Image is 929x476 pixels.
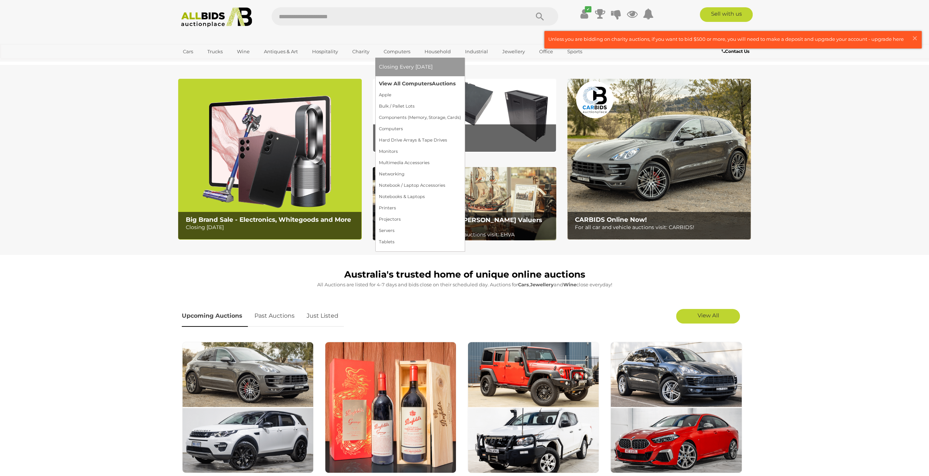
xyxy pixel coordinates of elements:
button: Search [522,7,558,26]
i: ✔ [585,6,591,12]
img: Sydney Car Auctions [610,342,742,473]
span: View All [697,312,719,319]
img: Premium and Prestige Cars [182,342,314,473]
p: Closing [DATE] [380,136,552,145]
a: Just Listed [301,305,344,327]
p: For all car and vehicle auctions visit: CARBIDS! [575,223,747,232]
b: CARBIDS Online Now! [575,216,647,223]
b: Big Brand Sale - Electronics, Whitegoods and More [185,216,351,223]
img: Allbids.com.au [177,7,256,27]
a: Antiques & Art [259,46,303,58]
a: Trucks [203,46,227,58]
img: EHVA | Evans Hastings Valuers and Auctioneers [373,167,556,241]
p: All Auctions are listed for 4-7 days and bids close on their scheduled day. Auctions for , and cl... [182,280,748,289]
a: Past Auctions [249,305,300,327]
a: Office [534,46,558,58]
a: Hospitality [307,46,343,58]
img: Wine & Spirits [325,342,456,473]
b: Contact Us [721,49,749,54]
span: × [911,31,918,45]
strong: Cars [518,282,529,287]
img: Commercial and 4x4 Vehicles [468,342,599,473]
a: Industrial [460,46,493,58]
a: Sports [563,46,587,58]
img: Computers & IT Auction [373,79,556,152]
a: EHVA | Evans Hastings Valuers and Auctioneers EHVA | [PERSON_NAME] [PERSON_NAME] Valuers and Auct... [373,167,556,241]
a: Sell with us [700,7,753,22]
h1: Australia's trusted home of unique online auctions [182,270,748,280]
p: For all antiques and collectables auctions visit: EHVA [380,230,552,239]
a: Household [420,46,456,58]
a: ✔ [579,7,590,20]
a: Big Brand Sale - Electronics, Whitegoods and More Big Brand Sale - Electronics, Whitegoods and Mo... [178,79,362,240]
img: Big Brand Sale - Electronics, Whitegoods and More [178,79,362,240]
a: CARBIDS Online Now! CARBIDS Online Now! For all car and vehicle auctions visit: CARBIDS! [567,79,751,240]
a: Wine [232,46,254,58]
strong: Wine [563,282,576,287]
a: [GEOGRAPHIC_DATA] [178,58,239,70]
img: CARBIDS Online Now! [567,79,751,240]
strong: Jewellery [530,282,554,287]
a: Jewellery [498,46,530,58]
a: Charity [348,46,374,58]
a: Computers [379,46,415,58]
p: Closing [DATE] [185,223,357,232]
a: Computers & IT Auction Computers & IT Auction Closing [DATE] [373,79,556,152]
a: Cars [178,46,198,58]
a: Upcoming Auctions [182,305,248,327]
a: Contact Us [721,47,751,55]
a: View All [676,309,740,324]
